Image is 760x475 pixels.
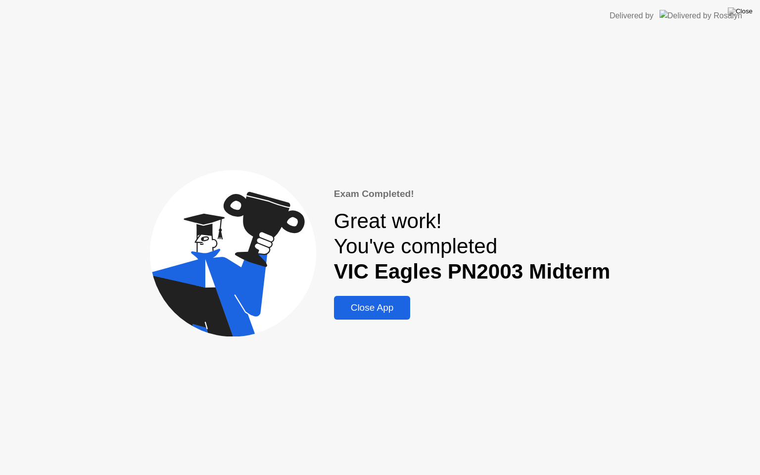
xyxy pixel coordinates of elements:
div: Delivered by [610,10,654,22]
div: Great work! You've completed [334,209,611,284]
div: Exam Completed! [334,187,611,201]
div: Close App [337,302,408,313]
img: Delivered by Rosalyn [660,10,742,21]
button: Close App [334,296,411,320]
b: VIC Eagles PN2003 Midterm [334,260,611,283]
img: Close [728,7,753,15]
